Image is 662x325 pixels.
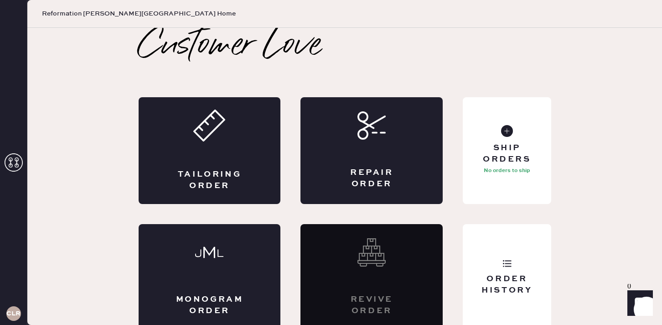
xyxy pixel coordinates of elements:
div: Repair Order [337,167,406,190]
div: Tailoring Order [175,169,244,192]
h3: CLR [6,310,21,317]
div: Order History [470,273,543,296]
div: Revive order [337,294,406,317]
h2: Customer Love [139,28,321,64]
div: Monogram Order [175,294,244,317]
div: Ship Orders [470,142,543,165]
p: No orders to ship [484,165,530,176]
iframe: Front Chat [619,284,658,323]
span: Reformation [PERSON_NAME][GEOGRAPHIC_DATA] Home [42,9,236,18]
